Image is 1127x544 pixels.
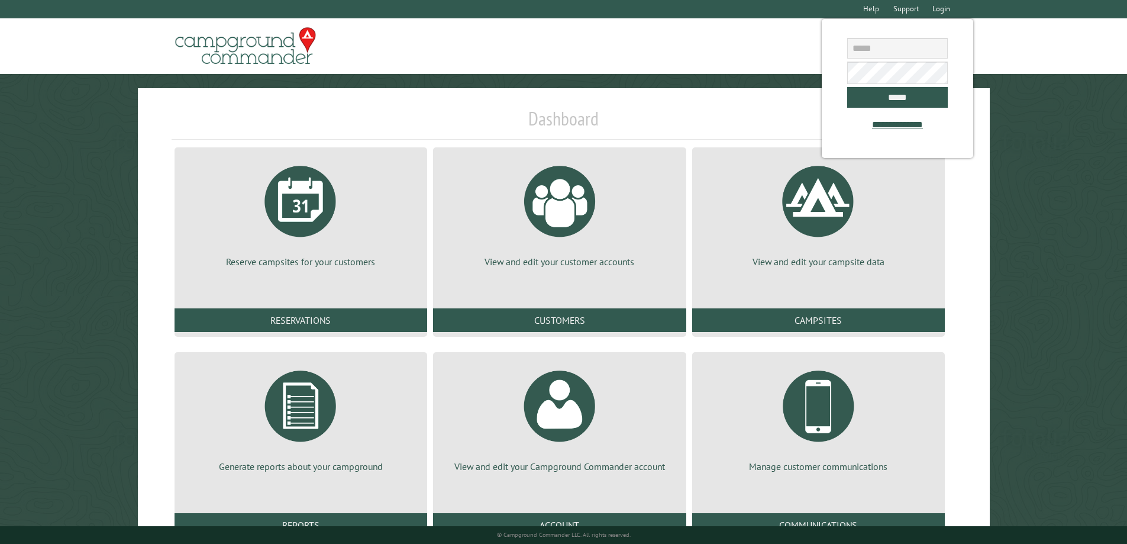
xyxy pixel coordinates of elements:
[189,362,413,473] a: Generate reports about your campground
[189,460,413,473] p: Generate reports about your campground
[706,362,931,473] a: Manage customer communications
[175,513,427,537] a: Reports
[433,513,686,537] a: Account
[706,255,931,268] p: View and edit your campsite data
[433,308,686,332] a: Customers
[447,460,671,473] p: View and edit your Campground Commander account
[447,362,671,473] a: View and edit your Campground Commander account
[706,460,931,473] p: Manage customer communications
[172,107,956,140] h1: Dashboard
[447,157,671,268] a: View and edit your customer accounts
[497,531,631,539] small: © Campground Commander LLC. All rights reserved.
[172,23,319,69] img: Campground Commander
[692,513,945,537] a: Communications
[447,255,671,268] p: View and edit your customer accounts
[175,308,427,332] a: Reservations
[706,157,931,268] a: View and edit your campsite data
[692,308,945,332] a: Campsites
[189,157,413,268] a: Reserve campsites for your customers
[189,255,413,268] p: Reserve campsites for your customers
